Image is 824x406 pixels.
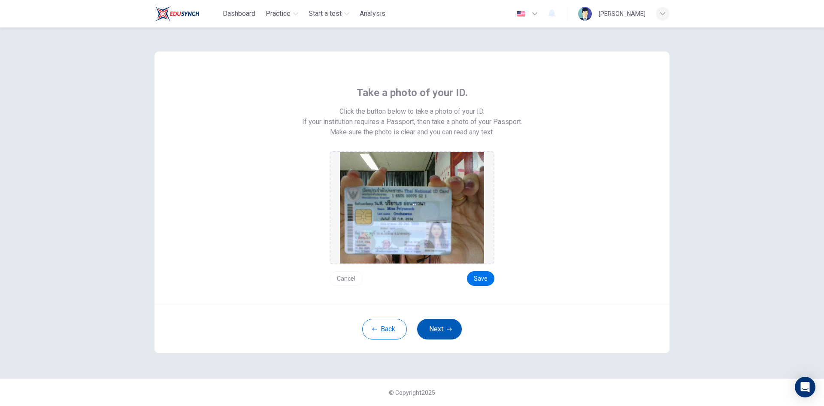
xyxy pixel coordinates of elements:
[515,11,526,17] img: en
[266,9,291,19] span: Practice
[362,319,407,339] button: Back
[330,271,363,286] button: Cancel
[357,86,468,100] span: Take a photo of your ID.
[578,7,592,21] img: Profile picture
[154,5,200,22] img: Train Test logo
[302,106,522,127] span: Click the button below to take a photo of your ID. If your institution requires a Passport, then ...
[360,9,385,19] span: Analysis
[467,271,494,286] button: Save
[330,127,494,137] span: Make sure the photo is clear and you can read any text.
[795,377,815,397] div: Open Intercom Messenger
[154,5,219,22] a: Train Test logo
[305,6,353,21] button: Start a test
[223,9,255,19] span: Dashboard
[356,6,389,21] button: Analysis
[219,6,259,21] button: Dashboard
[417,319,462,339] button: Next
[599,9,645,19] div: [PERSON_NAME]
[340,152,484,264] img: preview screemshot
[262,6,302,21] button: Practice
[389,389,435,396] span: © Copyright 2025
[309,9,342,19] span: Start a test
